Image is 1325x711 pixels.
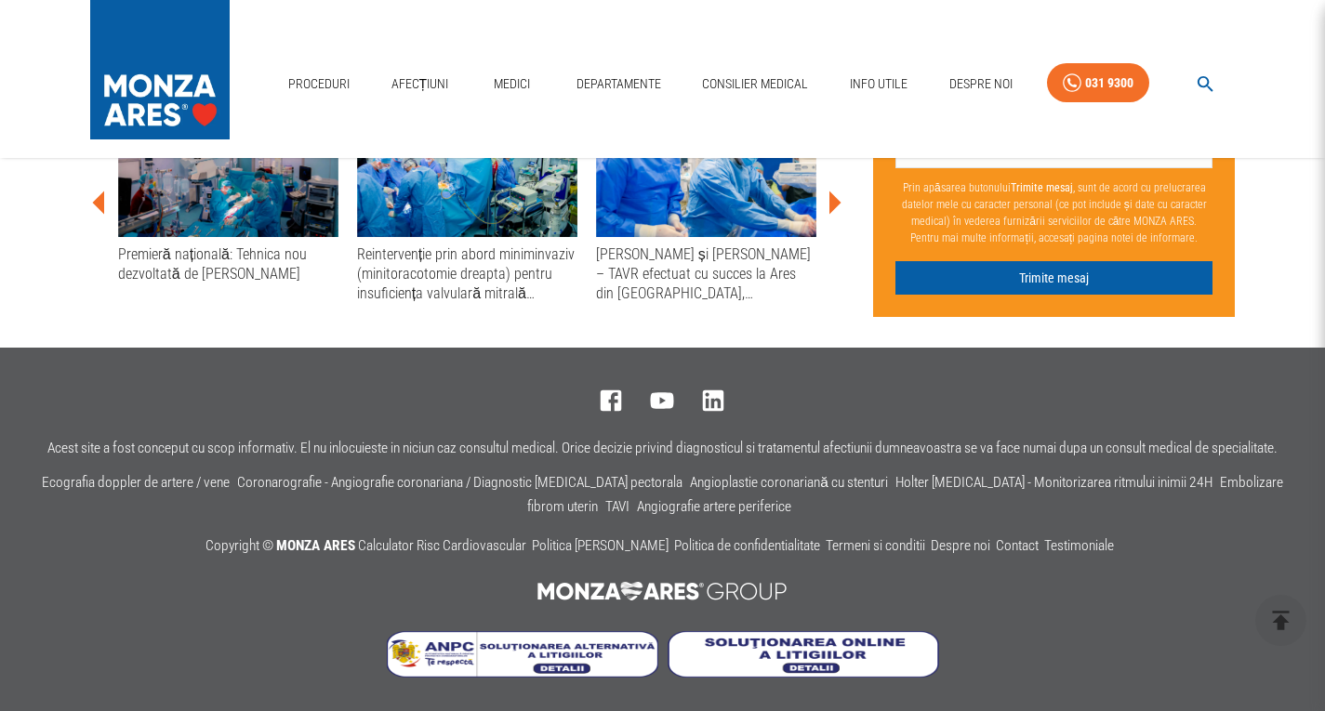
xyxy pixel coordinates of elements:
img: Premieră națională: Tehnica nou dezvoltată de dr. Theodor Cebotaru [118,88,338,237]
p: Prin apăsarea butonului , sunt de acord cu prelucrarea datelor mele cu caracter personal (ce pot ... [895,172,1212,254]
div: 031 9300 [1085,72,1133,95]
a: Contact [996,537,1039,554]
a: Consilier Medical [695,65,815,103]
a: Politica de confidentialitate [674,537,820,554]
img: MONZA ARES Group [527,573,799,610]
a: Angiografie artere periferice [637,498,791,515]
a: Holter [MEDICAL_DATA] - Monitorizarea ritmului inimii 24H [895,474,1212,491]
a: Premieră națională: Tehnica nou dezvoltată de [PERSON_NAME] [118,88,338,284]
a: Politica [PERSON_NAME] [532,537,669,554]
b: Trimite mesaj [1011,181,1073,194]
a: Medici [483,65,542,103]
p: Copyright © [205,534,1120,559]
div: Premieră națională: Tehnica nou dezvoltată de [PERSON_NAME] [118,244,338,284]
a: Embolizare fibrom uterin [527,474,1283,515]
a: Info Utile [842,65,915,103]
a: 031 9300 [1047,63,1149,103]
button: delete [1255,595,1306,646]
a: Termeni si conditii [826,537,925,554]
p: Acest site a fost conceput cu scop informativ. El nu inlocuieste in niciun caz consultul medical.... [47,441,1278,456]
div: Reintervenție prin abord miniminvaziv (minitoracotomie dreapta) pentru insuficiența valvulară mit... [357,244,577,304]
a: Coronarografie - Angiografie coronariana / Diagnostic [MEDICAL_DATA] pectorala [237,474,682,491]
a: Despre Noi [942,65,1020,103]
img: Soluționarea online a litigiilor [668,631,939,678]
a: TAVI [605,498,629,515]
div: [PERSON_NAME] și [PERSON_NAME] – TAVR efectuat cu succes la Ares din [GEOGRAPHIC_DATA], [GEOGRAPH... [596,244,816,304]
a: Afecțiuni [384,65,457,103]
a: Calculator Risc Cardiovascular [358,537,526,554]
img: Soluționarea Alternativă a Litigiilor [387,631,658,678]
button: Trimite mesaj [895,261,1212,296]
a: Proceduri [281,65,357,103]
a: Soluționarea online a litigiilor [668,664,939,681]
a: [PERSON_NAME] și [PERSON_NAME] – TAVR efectuat cu succes la Ares din [GEOGRAPHIC_DATA], [GEOGRAPH... [596,88,816,304]
img: Reintervenție prin abord miniminvaziv (minitoracotomie dreapta) pentru insuficiența valvulară mit... [357,88,577,237]
a: Ecografia doppler de artere / vene [42,474,230,491]
a: Soluționarea Alternativă a Litigiilor [387,664,668,681]
a: Despre noi [931,537,990,554]
span: MONZA ARES [276,537,355,554]
a: Departamente [569,65,669,103]
img: Dr. Stanislav Rurac și Dr. Iulian Călin – TAVR efectuat cu succes la Ares din Spitalul Monza, Buc... [596,88,816,237]
a: Testimoniale [1044,537,1114,554]
a: Reintervenție prin abord miniminvaziv (minitoracotomie dreapta) pentru insuficiența valvulară mit... [357,88,577,304]
a: Angioplastie coronariană cu stenturi [690,474,888,491]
